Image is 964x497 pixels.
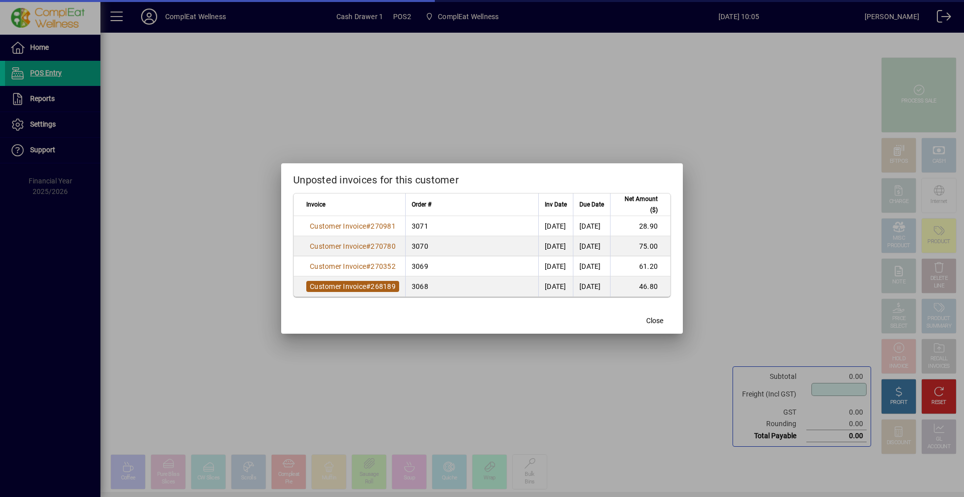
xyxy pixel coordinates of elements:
[306,241,399,252] a: Customer Invoice#270780
[310,282,366,290] span: Customer Invoice
[573,236,610,256] td: [DATE]
[538,276,573,296] td: [DATE]
[306,261,399,272] a: Customer Invoice#270352
[310,262,366,270] span: Customer Invoice
[545,199,567,210] span: Inv Date
[306,221,399,232] a: Customer Invoice#270981
[412,222,428,230] span: 3071
[412,242,428,250] span: 3070
[617,193,658,216] span: Net Amount ($)
[610,256,670,276] td: 61.20
[371,242,396,250] span: 270780
[610,216,670,236] td: 28.90
[281,163,683,192] h2: Unposted invoices for this customer
[573,276,610,296] td: [DATE]
[610,236,670,256] td: 75.00
[412,199,431,210] span: Order #
[639,312,671,330] button: Close
[579,199,604,210] span: Due Date
[412,262,428,270] span: 3069
[366,262,371,270] span: #
[538,236,573,256] td: [DATE]
[371,282,396,290] span: 268189
[538,256,573,276] td: [DATE]
[412,282,428,290] span: 3068
[366,282,371,290] span: #
[371,222,396,230] span: 270981
[538,216,573,236] td: [DATE]
[310,222,366,230] span: Customer Invoice
[573,256,610,276] td: [DATE]
[310,242,366,250] span: Customer Invoice
[366,222,371,230] span: #
[306,281,399,292] a: Customer Invoice#268189
[610,276,670,296] td: 46.80
[306,199,325,210] span: Invoice
[573,216,610,236] td: [DATE]
[366,242,371,250] span: #
[646,316,663,326] span: Close
[371,262,396,270] span: 270352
